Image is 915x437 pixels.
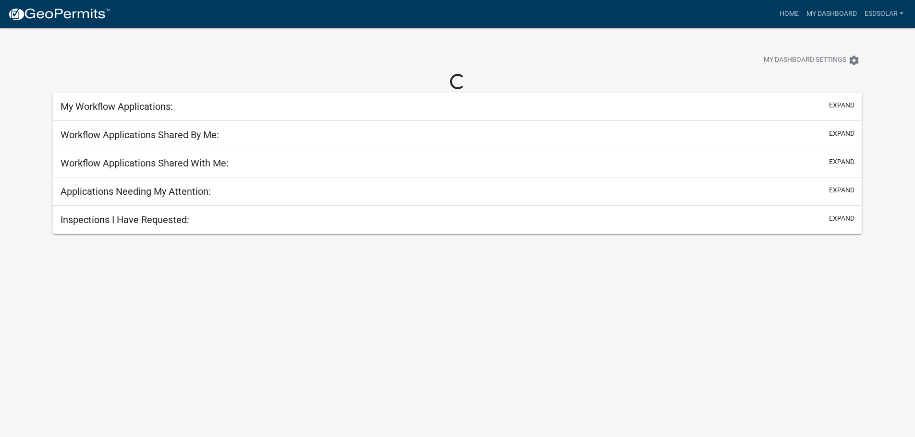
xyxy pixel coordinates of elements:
button: My Dashboard Settingssettings [756,51,867,70]
button: expand [829,185,854,195]
h5: My Workflow Applications: [61,101,173,112]
button: expand [829,157,854,167]
h5: Inspections I Have Requested: [61,214,189,225]
h5: Workflow Applications Shared By Me: [61,129,219,141]
span: My Dashboard Settings [764,55,846,66]
a: ESDsolar [861,5,907,23]
h5: Workflow Applications Shared With Me: [61,157,229,169]
button: expand [829,129,854,139]
a: Home [776,5,803,23]
h5: Applications Needing My Attention: [61,186,211,197]
button: expand [829,213,854,224]
a: My Dashboard [803,5,861,23]
button: expand [829,100,854,110]
i: settings [848,55,860,66]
